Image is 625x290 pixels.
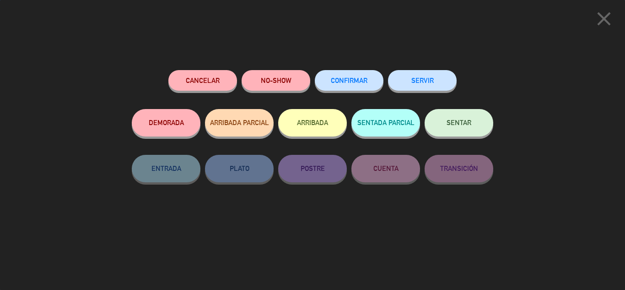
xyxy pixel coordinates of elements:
[593,7,615,30] i: close
[205,155,274,182] button: PLATO
[315,70,383,91] button: CONFIRMAR
[242,70,310,91] button: NO-SHOW
[590,7,618,34] button: close
[351,155,420,182] button: CUENTA
[425,155,493,182] button: TRANSICIÓN
[132,109,200,137] button: DEMORADA
[168,70,237,91] button: Cancelar
[278,155,347,182] button: POSTRE
[425,109,493,137] button: SENTAR
[331,77,367,84] span: CONFIRMAR
[388,70,457,91] button: SERVIR
[132,155,200,182] button: ENTRADA
[210,119,269,126] span: ARRIBADA PARCIAL
[278,109,347,137] button: ARRIBADA
[351,109,420,137] button: SENTADA PARCIAL
[447,119,471,126] span: SENTAR
[205,109,274,137] button: ARRIBADA PARCIAL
